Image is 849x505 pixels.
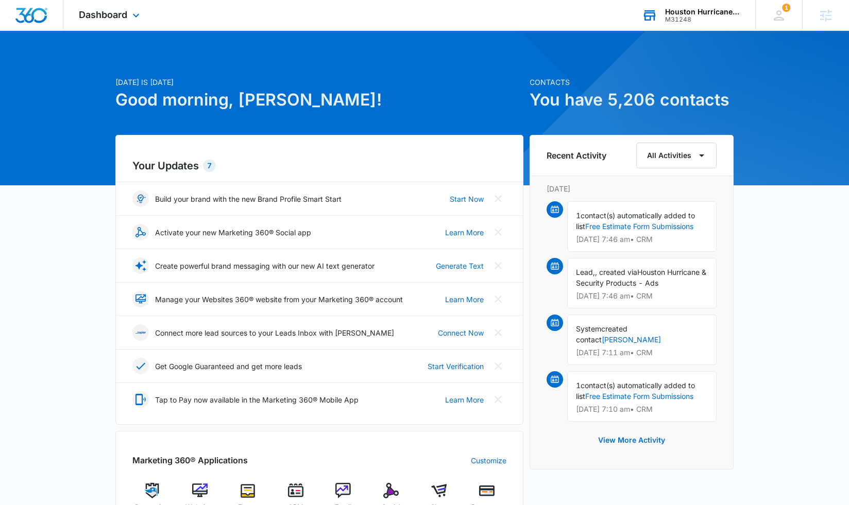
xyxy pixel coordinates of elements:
[490,257,506,274] button: Close
[155,194,342,204] p: Build your brand with the new Brand Profile Smart Start
[115,77,523,88] p: [DATE] is [DATE]
[576,211,581,220] span: 1
[585,392,693,400] a: Free Estimate Form Submissions
[450,194,484,204] a: Start Now
[490,358,506,374] button: Close
[576,211,695,231] span: contact(s) automatically added to list
[576,268,595,276] span: Lead,
[436,260,484,271] a: Generate Text
[547,183,717,194] p: [DATE]
[79,9,127,20] span: Dashboard
[155,394,359,405] p: Tap to Pay now available in the Marketing 360® Mobile App
[665,8,740,16] div: account name
[155,260,375,271] p: Create powerful brand messaging with our new AI text generator
[576,324,601,333] span: System
[665,16,740,23] div: account id
[530,77,734,88] p: Contacts
[588,428,675,452] button: View More Activity
[490,324,506,341] button: Close
[490,391,506,408] button: Close
[155,327,394,338] p: Connect more lead sources to your Leads Inbox with [PERSON_NAME]
[428,361,484,372] a: Start Verification
[595,268,637,276] span: , created via
[576,324,627,344] span: created contact
[576,236,708,243] p: [DATE] 7:46 am • CRM
[445,294,484,305] a: Learn More
[585,222,693,231] a: Free Estimate Form Submissions
[155,294,403,305] p: Manage your Websites 360® website from your Marketing 360® account
[490,190,506,207] button: Close
[471,455,506,466] a: Customize
[782,4,790,12] div: notifications count
[547,149,606,162] h6: Recent Activity
[438,327,484,338] a: Connect Now
[530,88,734,112] h1: You have 5,206 contacts
[132,454,248,466] h2: Marketing 360® Applications
[115,88,523,112] h1: Good morning, [PERSON_NAME]!
[636,143,717,168] button: All Activities
[132,158,506,173] h2: Your Updates
[155,361,302,372] p: Get Google Guaranteed and get more leads
[576,406,708,413] p: [DATE] 7:10 am • CRM
[445,394,484,405] a: Learn More
[203,160,216,172] div: 7
[576,268,706,287] span: Houston Hurricane & Security Products - Ads
[445,227,484,238] a: Learn More
[490,291,506,307] button: Close
[576,381,581,390] span: 1
[602,335,661,344] a: [PERSON_NAME]
[576,349,708,356] p: [DATE] 7:11 am • CRM
[490,224,506,240] button: Close
[576,381,695,400] span: contact(s) automatically added to list
[782,4,790,12] span: 1
[155,227,311,238] p: Activate your new Marketing 360® Social app
[576,292,708,300] p: [DATE] 7:46 am • CRM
